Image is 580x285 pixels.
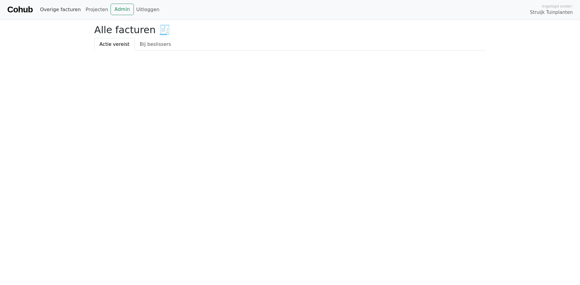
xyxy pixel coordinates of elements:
[83,4,111,16] a: Projecten
[530,9,573,16] span: Struijk Tuinplanten
[7,2,33,17] a: Cohub
[135,38,176,51] a: Bij beslissers
[94,24,486,36] h2: Alle facturen 🧾
[94,38,135,51] a: Actie vereist
[134,4,162,16] a: Uitloggen
[111,4,134,15] a: Admin
[37,4,83,16] a: Overige facturen
[542,3,573,9] span: Ingelogd onder:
